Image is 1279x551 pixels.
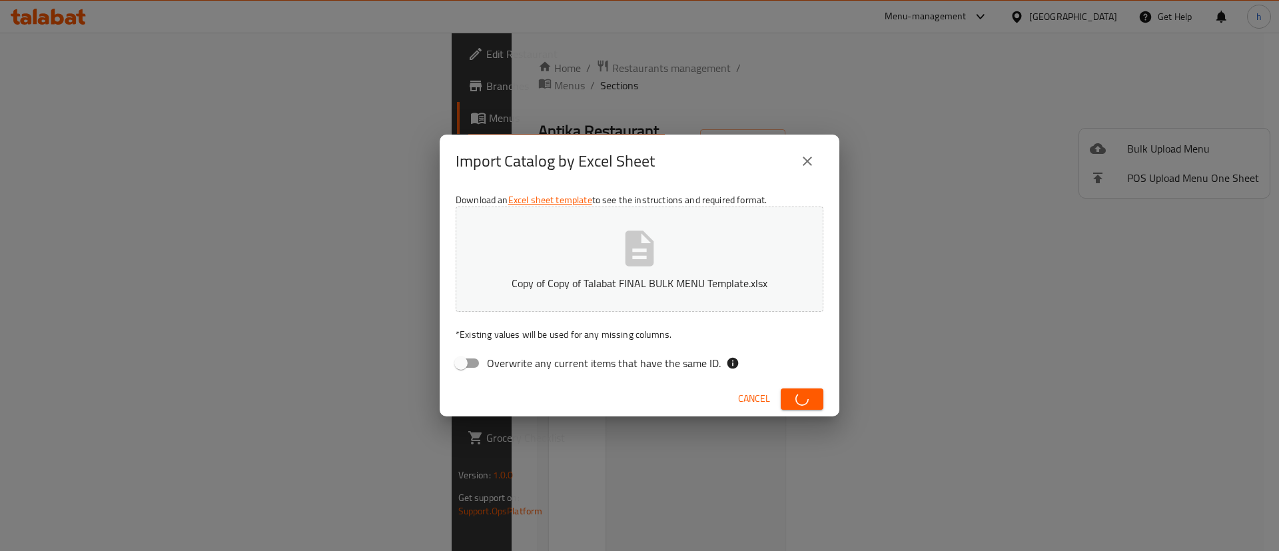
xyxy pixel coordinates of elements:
[738,390,770,407] span: Cancel
[733,386,775,411] button: Cancel
[456,151,655,172] h2: Import Catalog by Excel Sheet
[726,356,739,370] svg: If the overwrite option isn't selected, then the items that match an existing ID will be ignored ...
[456,207,823,312] button: Copy of Copy of Talabat FINAL BULK MENU Template.xlsx
[508,191,592,209] a: Excel sheet template
[476,275,803,291] p: Copy of Copy of Talabat FINAL BULK MENU Template.xlsx
[487,355,721,371] span: Overwrite any current items that have the same ID.
[791,145,823,177] button: close
[456,328,823,341] p: Existing values will be used for any missing columns.
[440,188,839,381] div: Download an to see the instructions and required format.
